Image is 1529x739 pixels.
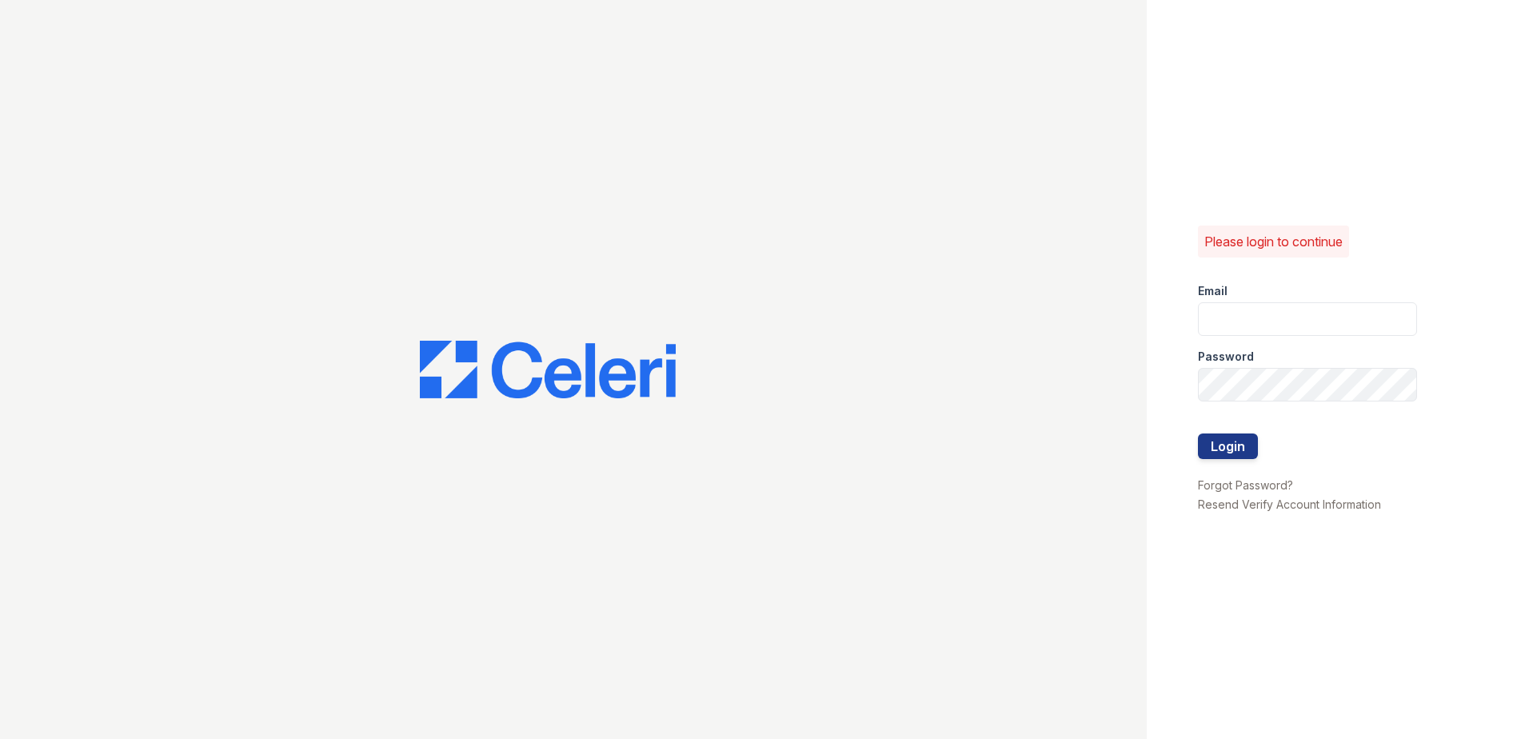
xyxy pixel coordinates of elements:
a: Forgot Password? [1198,478,1293,492]
button: Login [1198,433,1258,459]
p: Please login to continue [1204,232,1343,251]
img: CE_Logo_Blue-a8612792a0a2168367f1c8372b55b34899dd931a85d93a1a3d3e32e68fde9ad4.png [420,341,676,398]
a: Resend Verify Account Information [1198,497,1381,511]
label: Password [1198,349,1254,365]
label: Email [1198,283,1228,299]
